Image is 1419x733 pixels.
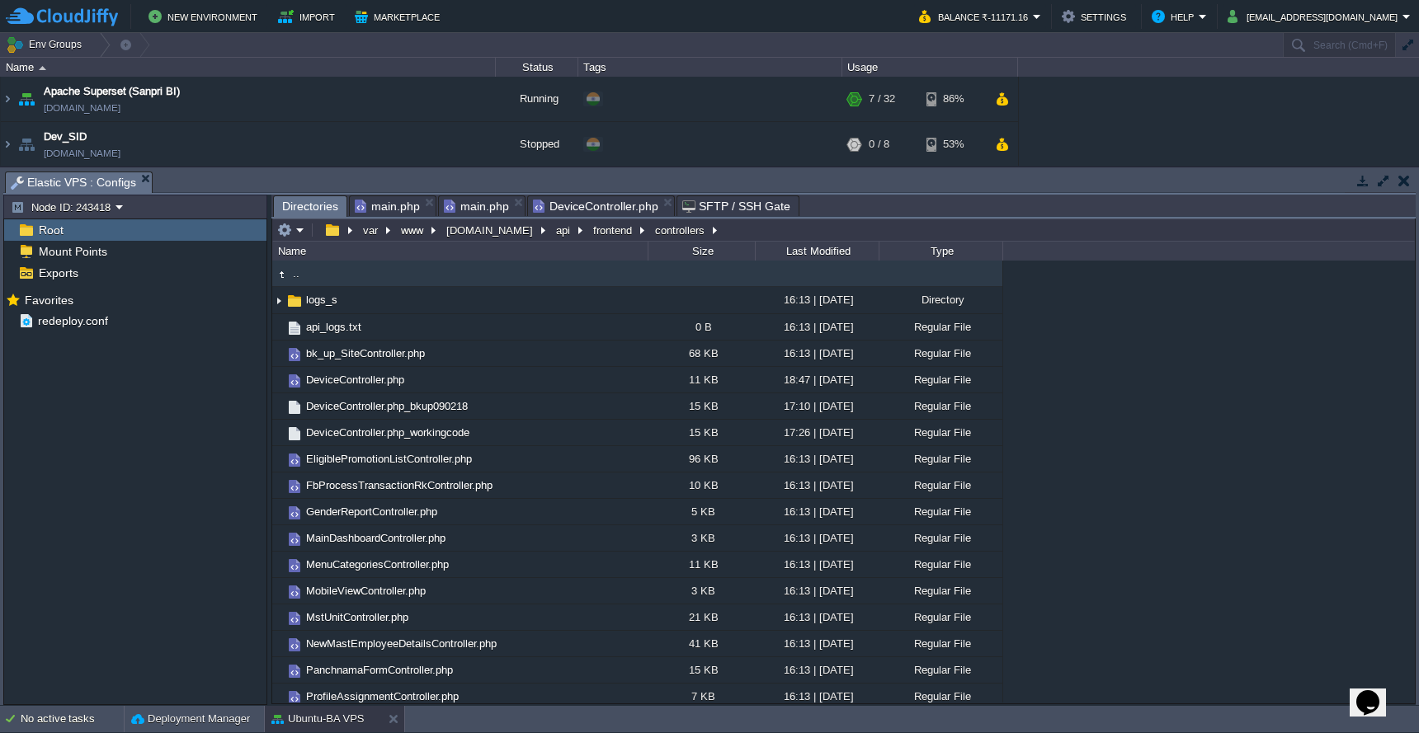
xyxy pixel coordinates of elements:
[272,420,285,445] img: AMDAwAAAACH5BAEAAAAALAAAAAABAAEAAAICRAEAOw==
[272,631,285,656] img: AMDAwAAAACH5BAEAAAAALAAAAAABAAEAAAICRAEAOw==
[6,7,118,27] img: CloudJiffy
[272,472,285,498] img: AMDAwAAAACH5BAEAAAAALAAAAAABAAEAAAICRAEAOw==
[879,472,1002,498] div: Regular File
[755,314,879,340] div: 16:13 | [DATE]
[444,223,537,237] button: [DOMAIN_NAME]
[274,242,648,261] div: Name
[648,393,755,419] div: 15 KB
[879,684,1002,709] div: Regular File
[355,196,420,216] span: main.php
[1,77,14,121] img: AMDAwAAAACH5BAEAAAAALAAAAAABAAEAAAICRAEAOw==
[497,58,577,77] div: Status
[755,341,879,366] div: 16:13 | [DATE]
[6,33,87,56] button: Env Groups
[304,663,455,677] a: PanchnamaFormController.php
[272,314,285,340] img: AMDAwAAAACH5BAEAAAAALAAAAAABAAEAAAICRAEAOw==
[272,604,285,630] img: AMDAwAAAACH5BAEAAAAALAAAAAABAAEAAAICRAEAOw==
[653,223,709,237] button: controllers
[755,287,879,312] div: 16:13 | [DATE]
[648,552,755,577] div: 11 KB
[879,525,1002,551] div: Regular File
[349,195,436,216] li: /var/www/sevarth.in.net/api/common/config/main.php
[272,578,285,604] img: AMDAwAAAACH5BAEAAAAALAAAAAABAAEAAAICRAEAOw==
[285,636,304,654] img: AMDAwAAAACH5BAEAAAAALAAAAAABAAEAAAICRAEAOw==
[398,223,427,237] button: www
[648,657,755,683] div: 15 KB
[304,346,427,360] a: bk_up_SiteController.php
[648,578,755,604] div: 3 KB
[304,320,364,334] a: api_logs.txt
[755,499,879,524] div: 16:13 | [DATE]
[304,452,474,466] span: EligiblePromotionListController.php
[304,610,411,624] a: MstUnitController.php
[1,122,14,167] img: AMDAwAAAACH5BAEAAAAALAAAAAABAAEAAAICRAEAOw==
[39,66,46,70] img: AMDAwAAAACH5BAEAAAAALAAAAAABAAEAAAICRAEAOw==
[304,505,440,519] span: GenderReportController.php
[591,223,636,237] button: frontend
[21,706,124,732] div: No active tasks
[285,372,304,390] img: AMDAwAAAACH5BAEAAAAALAAAAAABAAEAAAICRAEAOw==
[1062,7,1131,26] button: Settings
[304,531,448,545] a: MainDashboardController.php
[579,58,841,77] div: Tags
[648,314,755,340] div: 0 B
[285,345,304,364] img: AMDAwAAAACH5BAEAAAAALAAAAAABAAEAAAICRAEAOw==
[879,367,1002,392] div: Regular File
[15,122,38,167] img: AMDAwAAAACH5BAEAAAAALAAAAAABAAEAAAICRAEAOw==
[648,499,755,524] div: 5 KB
[290,266,302,280] a: ..
[304,293,340,307] span: logs_s
[879,314,1002,340] div: Regular File
[533,196,658,216] span: DeviceController.php
[444,196,509,216] span: main.php
[21,293,76,308] span: Favorites
[35,223,66,237] span: Root
[285,557,304,575] img: AMDAwAAAACH5BAEAAAAALAAAAAABAAEAAAICRAEAOw==
[272,393,285,419] img: AMDAwAAAACH5BAEAAAAALAAAAAABAAEAAAICRAEAOw==
[496,77,578,121] div: Running
[879,604,1002,630] div: Regular File
[285,425,304,443] img: AMDAwAAAACH5BAEAAAAALAAAAAABAAEAAAICRAEAOw==
[285,451,304,469] img: AMDAwAAAACH5BAEAAAAALAAAAAABAAEAAAICRAEAOw==
[879,499,1002,524] div: Regular File
[648,420,755,445] div: 15 KB
[271,711,365,727] button: Ubuntu-BA VPS
[879,287,1002,312] div: Directory
[1152,7,1199,26] button: Help
[757,242,879,261] div: Last Modified
[304,557,451,571] span: MenuCategoriesController.php
[272,657,285,683] img: AMDAwAAAACH5BAEAAAAALAAAAAABAAEAAAICRAEAOw==
[15,77,38,121] img: AMDAwAAAACH5BAEAAAAALAAAAAABAAEAAAICRAEAOw==
[755,604,879,630] div: 16:13 | [DATE]
[304,637,499,651] a: NewMastEmployeeDetailsController.php
[649,242,755,261] div: Size
[272,218,1415,242] input: Click to enter the path
[755,472,879,498] div: 16:13 | [DATE]
[304,584,428,598] a: MobileViewController.php
[304,399,470,413] a: DeviceController.php_bkup090218
[44,129,87,145] a: Dev_SID
[272,552,285,577] img: AMDAwAAAACH5BAEAAAAALAAAAAABAAEAAAICRAEAOw==
[21,294,76,307] a: Favorites
[11,172,136,193] span: Elastic VPS : Configs
[272,367,285,392] img: AMDAwAAAACH5BAEAAAAALAAAAAABAAEAAAICRAEAOw==
[1350,667,1402,717] iframe: chat widget
[304,689,461,703] span: ProfileAssignmentController.php
[648,604,755,630] div: 21 KB
[648,631,755,656] div: 41 KB
[755,446,879,472] div: 16:13 | [DATE]
[35,265,81,280] span: Exports
[755,420,879,445] div: 17:26 | [DATE]
[272,446,285,472] img: AMDAwAAAACH5BAEAAAAALAAAAAABAAEAAAICRAEAOw==
[554,223,574,237] button: api
[755,578,879,604] div: 16:13 | [DATE]
[755,367,879,392] div: 18:47 | [DATE]
[304,373,407,387] a: DeviceController.php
